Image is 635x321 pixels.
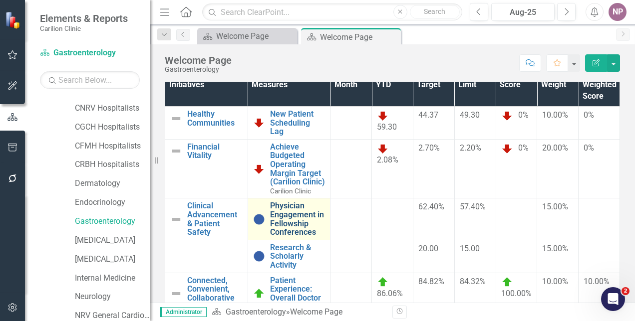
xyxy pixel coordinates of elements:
div: » [212,307,385,318]
a: Healthy Communities [187,110,243,127]
img: Below Plan [501,110,513,122]
img: ClearPoint Strategy [5,11,22,29]
span: 10.00% [584,277,610,286]
span: Elements & Reports [40,12,128,24]
span: 0% [584,110,594,120]
span: 10.00% [542,277,568,286]
img: Not Defined [170,288,182,300]
small: Carilion Clinic [40,24,128,32]
span: 57.40% [460,202,486,211]
a: Research & Scholarly Activity [270,243,325,270]
a: Endocrinology [75,197,150,208]
span: 10.00% [542,110,568,120]
div: Welcome Page [320,31,398,43]
a: CFMH Hospitalists [75,141,150,152]
a: CRBH Hospitalists [75,159,150,170]
span: 49.30 [460,110,480,120]
img: Not Defined [170,113,182,125]
img: On Target [501,276,513,288]
span: 59.30 [377,122,397,132]
span: 100.00% [501,289,532,298]
a: Gastroenterology [40,47,140,59]
button: Aug-25 [491,3,555,21]
span: 2.20% [460,143,481,153]
a: Dermatology [75,178,150,189]
span: 86.06% [377,289,403,298]
a: Achieve Budgeted Operating Margin Target (Carilion Clinic) [270,143,325,186]
a: CNRV Hospitalists [75,103,150,114]
input: Search ClearPoint... [202,3,462,21]
span: 84.82% [418,277,444,286]
a: CGCH Hospitalists [75,122,150,133]
span: 2.70% [418,143,440,153]
div: Welcome Page [165,55,232,66]
td: Double-Click to Edit Right Click for Context Menu [248,198,330,240]
a: Welcome Page [200,30,295,42]
div: Welcome Page [290,307,342,317]
a: Financial Vitality [187,143,243,160]
img: Below Plan [377,110,389,122]
a: Clinical Advancement & Patient Safety [187,201,243,236]
img: Below Plan [253,117,265,129]
span: 0% [584,143,594,153]
button: Search [410,5,460,19]
span: 2 [622,287,630,295]
span: 44.37 [418,110,438,120]
img: Not Defined [170,145,182,157]
img: Below Plan [377,143,389,155]
span: 15.00 [460,244,480,253]
a: Gastroenterology [226,307,286,317]
img: No Information [253,250,265,262]
div: Gastroenterology [165,66,232,73]
a: New Patient Scheduling Lag [270,110,325,136]
span: 84.32% [460,277,486,286]
span: Search [424,7,445,15]
td: Double-Click to Edit Right Click for Context Menu [165,139,248,198]
img: On Target [253,288,265,300]
iframe: Intercom live chat [601,287,625,311]
span: 0% [518,110,529,120]
td: Double-Click to Edit Right Click for Context Menu [165,198,248,273]
td: Double-Click to Edit Right Click for Context Menu [248,273,330,314]
input: Search Below... [40,71,140,89]
a: Patient Experience: Overall Doctor Rating [270,276,325,311]
span: 0% [518,143,529,153]
span: 2.08% [377,155,398,164]
img: Not Defined [170,213,182,225]
td: Double-Click to Edit Right Click for Context Menu [165,107,248,140]
img: On Target [377,276,389,288]
span: 20.00% [542,143,568,153]
span: 62.40% [418,202,444,211]
img: Below Plan [253,163,265,175]
span: 15.00% [542,244,568,253]
span: Carilion Clinic [270,187,311,195]
span: Administrator [160,307,207,317]
img: No Information [253,213,265,225]
a: [MEDICAL_DATA] [75,254,150,265]
a: Internal Medicine [75,273,150,284]
span: 20.00 [418,244,438,253]
a: Neurology [75,291,150,303]
a: [MEDICAL_DATA] [75,235,150,246]
td: Double-Click to Edit Right Click for Context Menu [248,139,330,198]
div: Aug-25 [495,6,551,18]
span: 15.00% [542,202,568,211]
button: NP [609,3,627,21]
img: Below Plan [501,143,513,155]
a: Gastroenterology [75,216,150,227]
td: Double-Click to Edit Right Click for Context Menu [248,107,330,140]
a: Physician Engagement in Fellowship Conferences [270,201,325,236]
td: Double-Click to Edit Right Click for Context Menu [248,240,330,273]
div: Welcome Page [216,30,295,42]
a: Connected, Convenient, Collaborative Care [187,276,243,311]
